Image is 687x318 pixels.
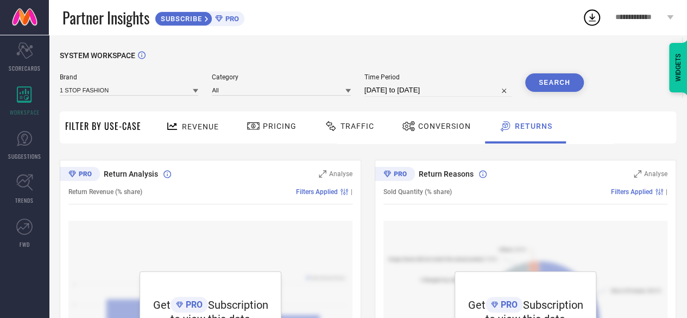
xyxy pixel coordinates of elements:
[525,73,584,92] button: Search
[183,300,203,310] span: PRO
[498,300,518,310] span: PRO
[62,7,149,29] span: Partner Insights
[104,170,158,178] span: Return Analysis
[208,298,268,311] span: Subscription
[60,51,135,60] span: SYSTEM WORKSPACE
[634,170,641,178] svg: Zoom
[611,188,653,196] span: Filters Applied
[263,122,297,130] span: Pricing
[468,298,486,311] span: Get
[15,196,34,204] span: TRENDS
[20,240,30,248] span: FWD
[153,298,171,311] span: Get
[60,73,198,81] span: Brand
[364,84,512,97] input: Select time period
[666,188,667,196] span: |
[329,170,352,178] span: Analyse
[364,73,512,81] span: Time Period
[644,170,667,178] span: Analyse
[515,122,552,130] span: Returns
[155,15,205,23] span: SUBSCRIBE
[523,298,583,311] span: Subscription
[319,170,326,178] svg: Zoom
[223,15,239,23] span: PRO
[68,188,142,196] span: Return Revenue (% share)
[60,167,100,183] div: Premium
[296,188,338,196] span: Filters Applied
[582,8,602,27] div: Open download list
[419,170,474,178] span: Return Reasons
[8,152,41,160] span: SUGGESTIONS
[383,188,452,196] span: Sold Quantity (% share)
[155,9,244,26] a: SUBSCRIBEPRO
[10,108,40,116] span: WORKSPACE
[418,122,471,130] span: Conversion
[341,122,374,130] span: Traffic
[351,188,352,196] span: |
[375,167,415,183] div: Premium
[212,73,350,81] span: Category
[182,122,219,131] span: Revenue
[9,64,41,72] span: SCORECARDS
[65,120,141,133] span: Filter By Use-Case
